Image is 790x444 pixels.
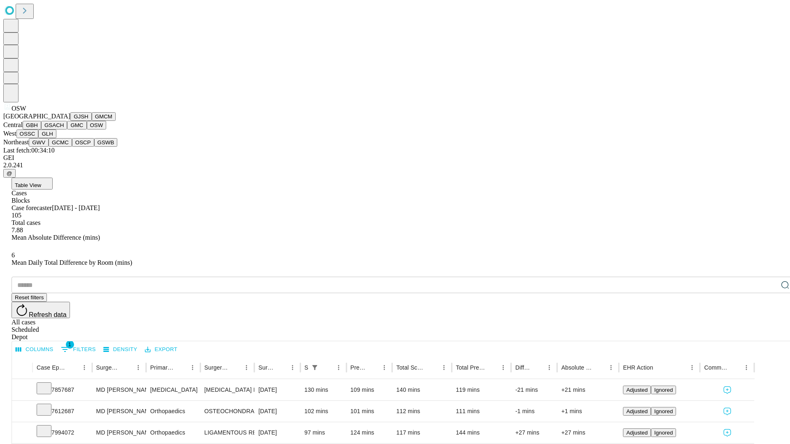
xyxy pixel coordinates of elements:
div: Comments [704,364,728,371]
span: Adjusted [626,408,648,414]
div: 111 mins [456,401,507,422]
button: Table View [12,178,53,190]
button: Sort [67,362,79,373]
span: Central [3,121,23,128]
button: Show filters [59,343,98,356]
span: [DATE] - [DATE] [52,204,100,211]
span: Reset filters [15,294,44,301]
button: Sort [729,362,741,373]
div: Surgeon Name [96,364,120,371]
button: Sort [654,362,665,373]
span: 6 [12,252,15,259]
button: Menu [605,362,617,373]
span: [GEOGRAPHIC_DATA] [3,113,70,120]
button: Menu [333,362,344,373]
div: 7857687 [37,379,88,400]
div: [DATE] [258,422,296,443]
button: GLH [38,129,56,138]
button: GBH [23,121,41,129]
span: 105 [12,212,21,219]
span: Last fetch: 00:34:10 [3,147,55,154]
button: GCMC [49,138,72,147]
button: Menu [79,362,90,373]
div: 101 mins [351,401,388,422]
div: OSTEOCHONDRAL [MEDICAL_DATA] KNEE OPEN [204,401,250,422]
button: Menu [187,362,198,373]
button: Sort [321,362,333,373]
span: West [3,130,16,137]
span: Refresh data [29,311,67,318]
div: 7994072 [37,422,88,443]
div: [DATE] [258,379,296,400]
span: Ignored [654,408,673,414]
button: Expand [16,426,28,440]
button: OSSC [16,129,39,138]
button: Menu [241,362,252,373]
button: Sort [427,362,438,373]
div: 109 mins [351,379,388,400]
div: +27 mins [515,422,553,443]
span: Ignored [654,430,673,436]
button: Menu [287,362,298,373]
div: [DATE] [258,401,296,422]
button: Adjusted [623,386,651,394]
div: LIGAMENTOUS RECONSTRUCTION KNEE EXTRA ARTICULAR [204,422,250,443]
div: Scheduled In Room Duration [304,364,308,371]
button: Sort [486,362,497,373]
span: Case forecaster [12,204,52,211]
button: GSWB [94,138,118,147]
div: Surgery Name [204,364,228,371]
div: 97 mins [304,422,342,443]
div: 2.0.241 [3,162,787,169]
button: Sort [229,362,241,373]
span: Total cases [12,219,40,226]
div: Total Scheduled Duration [396,364,426,371]
button: Menu [686,362,698,373]
div: MD [PERSON_NAME] [PERSON_NAME] Md [96,422,142,443]
button: Menu [544,362,555,373]
button: Menu [741,362,752,373]
div: [MEDICAL_DATA] [150,379,196,400]
div: Absolute Difference [561,364,593,371]
div: EHR Action [623,364,653,371]
div: Total Predicted Duration [456,364,486,371]
span: Mean Daily Total Difference by Room (mins) [12,259,132,266]
button: Sort [121,362,132,373]
button: Sort [594,362,605,373]
button: Refresh data [12,302,70,318]
span: Adjusted [626,387,648,393]
div: +27 mins [561,422,615,443]
button: Export [143,343,179,356]
div: 112 mins [396,401,448,422]
div: +1 mins [561,401,615,422]
div: [MEDICAL_DATA] PARTIAL [204,379,250,400]
div: Difference [515,364,531,371]
div: -21 mins [515,379,553,400]
div: 119 mins [456,379,507,400]
button: Ignored [651,386,676,394]
div: 102 mins [304,401,342,422]
button: Density [101,343,139,356]
div: Surgery Date [258,364,274,371]
button: Menu [497,362,509,373]
button: Ignored [651,428,676,437]
button: Select columns [14,343,56,356]
div: MD [PERSON_NAME] A Md [96,379,142,400]
button: Menu [132,362,144,373]
button: Show filters [309,362,321,373]
div: MD [PERSON_NAME] [PERSON_NAME] Md [96,401,142,422]
div: +21 mins [561,379,615,400]
div: 117 mins [396,422,448,443]
button: Expand [16,383,28,398]
button: Expand [16,405,28,419]
button: OSCP [72,138,94,147]
span: Mean Absolute Difference (mins) [12,234,100,241]
span: Adjusted [626,430,648,436]
button: Adjusted [623,407,651,416]
div: 124 mins [351,422,388,443]
div: 130 mins [304,379,342,400]
div: Primary Service [150,364,174,371]
button: Sort [275,362,287,373]
div: Case Epic Id [37,364,66,371]
button: @ [3,169,16,178]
